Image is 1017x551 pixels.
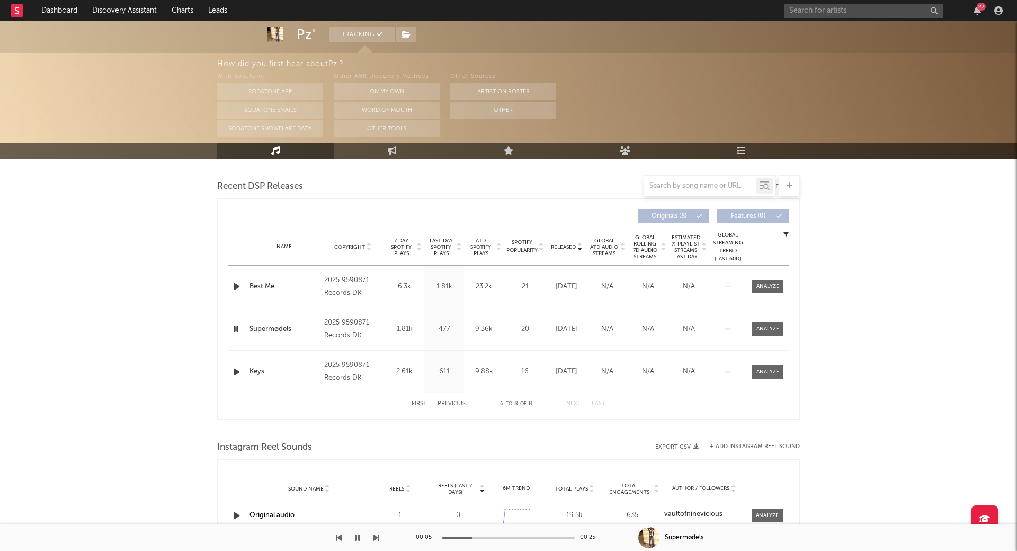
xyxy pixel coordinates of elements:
input: Search by song name or URL [644,182,756,190]
div: Supermødels [665,533,703,543]
div: N/A [590,282,625,292]
div: 0 [432,510,485,521]
div: 477 [427,324,461,335]
div: 6 8 8 [487,398,545,410]
span: Sound Name [288,486,324,492]
strong: vaultofninevicious [664,511,722,518]
span: of [520,401,527,406]
div: 23.2k [467,282,501,292]
span: Spotify Popularity [506,239,538,255]
a: Supermødels [249,324,319,335]
div: Name [249,243,319,251]
div: 9.36k [467,324,501,335]
button: Sodatone App [217,83,323,100]
div: N/A [630,324,666,335]
span: Global Rolling 7D Audio Streams [630,234,659,260]
div: Other Sources [450,71,556,83]
div: 1.81k [427,282,461,292]
span: Global ATD Audio Streams [590,238,619,257]
a: Keys [249,366,319,377]
button: Tracking [329,27,395,42]
span: Reels (last 7 days) [432,483,478,495]
div: N/A [630,282,666,292]
div: N/A [630,366,666,377]
div: With Sodatone [217,71,323,83]
a: Original audio [249,512,295,519]
span: Last Day Spotify Plays [427,238,455,257]
div: Pz' [297,27,316,42]
div: Global Streaming Trend (Last 60D) [712,231,744,263]
a: vaultofninevicious [664,511,744,518]
div: + Add Instagram Reel Sound [699,444,800,450]
button: On My Own [334,83,440,100]
div: 2025 9590871 Records DK [324,274,382,300]
div: [DATE] [549,282,584,292]
button: Sodatone Snowflake Data [217,120,323,137]
div: 611 [427,366,461,377]
span: Instagram Reel Sounds [217,441,312,454]
span: Originals ( 8 ) [645,213,693,220]
div: [DATE] [549,366,584,377]
button: + Add Instagram Reel Sound [710,444,800,450]
div: 1.81k [387,324,422,335]
div: 635 [606,510,659,521]
span: Copyright [334,244,365,250]
input: Search for artists [784,4,943,18]
div: 00:05 [416,531,437,544]
div: 9.88k [467,366,501,377]
span: Estimated % Playlist Streams Last Day [671,234,700,260]
span: 7 Day Spotify Plays [387,238,415,257]
button: Word Of Mouth [334,102,440,119]
button: Features(0) [717,209,789,223]
div: How did you first hear about Pz' ? [217,58,1017,71]
div: N/A [671,324,707,335]
div: Other A&R Discovery Methods [334,71,440,83]
div: 2025 9590871 Records DK [324,359,382,384]
div: [DATE] [549,324,584,335]
div: 27 [977,3,986,11]
button: Next [566,401,581,407]
button: Last [592,401,605,407]
span: Author / Followers [672,485,729,492]
span: to [506,401,512,406]
div: 00:25 [580,531,601,544]
button: Export CSV [655,444,699,450]
span: ATD Spotify Plays [467,238,495,257]
div: 16 [506,366,543,377]
div: N/A [671,282,707,292]
span: Total Plays [555,486,588,492]
span: Released [551,244,576,250]
span: Reels [389,486,404,492]
div: 19.5k [548,510,601,521]
div: 2.61k [387,366,422,377]
button: Other Tools [334,120,440,137]
div: 20 [506,324,543,335]
div: 6.3k [387,282,422,292]
a: Best Me [249,282,319,292]
button: 27 [974,6,981,15]
button: Originals(8) [638,209,709,223]
span: Total Engagements [606,483,653,495]
button: Sodatone Emails [217,102,323,119]
div: N/A [590,324,625,335]
div: 1 [373,510,426,521]
div: N/A [590,366,625,377]
div: N/A [671,366,707,377]
button: Other [450,102,556,119]
div: 2025 9590871 Records DK [324,317,382,342]
div: 6M Trend [490,485,543,493]
button: First [412,401,427,407]
button: Previous [438,401,466,407]
button: Artist on Roster [450,83,556,100]
div: 21 [506,282,543,292]
span: Features ( 0 ) [724,213,773,220]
